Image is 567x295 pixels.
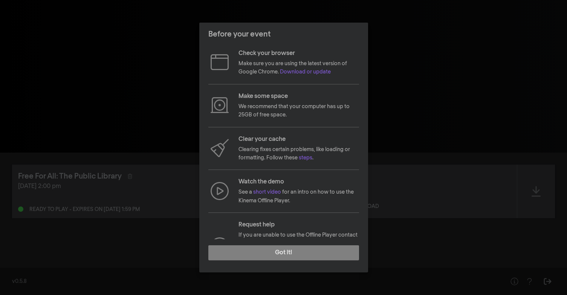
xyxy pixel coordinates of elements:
a: steps [299,155,312,160]
header: Before your event [199,23,368,46]
p: Clear your cache [238,135,359,144]
p: Watch the demo [238,177,359,186]
button: Got it! [208,245,359,260]
a: short video [253,190,281,195]
p: Check your browser [238,49,359,58]
p: Clearing fixes certain problems, like loading or formatting. Follow these . [238,145,359,162]
p: We recommend that your computer has up to 25GB of free space. [238,102,359,119]
p: Request help [238,220,359,229]
p: Make sure you are using the latest version of Google Chrome. [238,60,359,76]
a: Download or update [280,69,331,75]
p: If you are unable to use the Offline Player contact . In some cases, a backup link to stream the ... [238,231,359,273]
p: Make some space [238,92,359,101]
p: See a for an intro on how to use the Kinema Offline Player. [238,188,359,205]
